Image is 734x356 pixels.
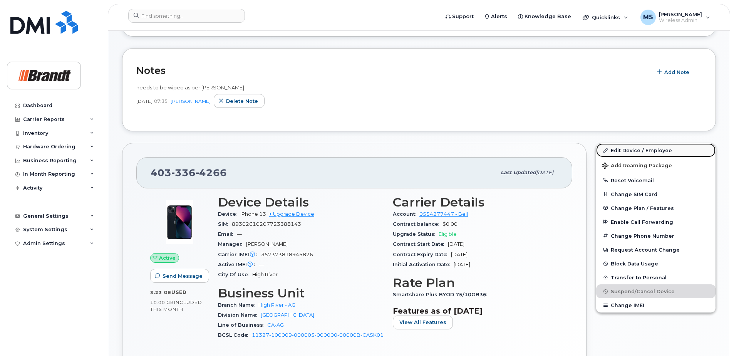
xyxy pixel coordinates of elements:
button: Request Account Change [596,243,716,257]
button: Suspend/Cancel Device [596,284,716,298]
span: Alerts [491,13,507,20]
span: Suspend/Cancel Device [611,289,675,294]
span: 07:35 [154,98,168,104]
button: Block Data Usage [596,257,716,270]
button: Change SIM Card [596,187,716,201]
span: Wireless Admin [659,17,702,24]
h3: Device Details [218,195,384,209]
a: Support [440,9,479,24]
a: High River - AG [258,302,295,308]
span: Delete note [226,97,258,105]
div: Megan Scheel [635,10,716,25]
span: Eligible [439,231,457,237]
span: Smartshare Plus BYOD 75/10GB36 [393,292,491,297]
span: 3.23 GB [150,290,171,295]
span: [DATE] [451,252,468,257]
span: [DATE] [454,262,470,267]
span: [DATE] [536,170,553,175]
a: 0554277447 - Bell [419,211,468,217]
span: Account [393,211,419,217]
a: Alerts [479,9,513,24]
span: needs to be wiped as per [PERSON_NAME] [136,84,244,91]
img: image20231002-3703462-1ig824h.jpeg [156,199,203,245]
span: High River [252,272,278,277]
span: Contract balance [393,221,442,227]
button: Reset Voicemail [596,173,716,187]
h2: Notes [136,65,648,76]
a: [GEOGRAPHIC_DATA] [261,312,314,318]
span: — [237,231,242,237]
span: included this month [150,299,202,312]
button: Change Plan / Features [596,201,716,215]
span: City Of Use [218,272,252,277]
span: View All Features [399,319,446,326]
span: Active [159,254,176,262]
span: — [259,262,264,267]
span: 89302610207723388143 [232,221,301,227]
span: Knowledge Base [525,13,571,20]
span: Add Roaming Package [602,163,672,170]
button: Send Message [150,269,209,283]
span: Email [218,231,237,237]
span: Quicklinks [592,14,620,20]
span: Device [218,211,240,217]
span: Send Message [163,272,203,280]
span: MS [643,13,653,22]
span: 357373818945826 [261,252,313,257]
span: used [171,289,187,295]
span: 403 [151,167,227,178]
a: 11327-100009-000005-000000-00000B-CASK01 [252,332,384,338]
span: Add Note [664,69,689,76]
span: 4266 [196,167,227,178]
button: Change IMEI [596,298,716,312]
h3: Business Unit [218,286,384,300]
span: Upgrade Status [393,231,439,237]
button: Transfer to Personal [596,270,716,284]
input: Find something... [128,9,245,23]
span: Manager [218,241,246,247]
span: Carrier IMEI [218,252,261,257]
h3: Features as of [DATE] [393,306,558,316]
h3: Rate Plan [393,276,558,290]
div: Quicklinks [577,10,633,25]
span: 10.00 GB [150,300,174,305]
span: Contract Start Date [393,241,448,247]
a: [PERSON_NAME] [171,98,211,104]
button: Add Note [652,65,696,79]
span: iPhone 13 [240,211,266,217]
button: Change Phone Number [596,229,716,243]
button: Delete note [214,94,265,108]
span: SIM [218,221,232,227]
span: Last updated [501,170,536,175]
span: Active IMEI [218,262,259,267]
a: + Upgrade Device [269,211,314,217]
button: View All Features [393,316,453,329]
button: Enable Call Forwarding [596,215,716,229]
span: Branch Name [218,302,258,308]
a: CA-AG [267,322,284,328]
a: Knowledge Base [513,9,576,24]
span: $0.00 [442,221,457,227]
span: [PERSON_NAME] [659,11,702,17]
span: [PERSON_NAME] [246,241,288,247]
span: [DATE] [136,98,152,104]
span: Change Plan / Features [611,205,674,211]
span: [DATE] [448,241,464,247]
a: Edit Device / Employee [596,143,716,157]
h3: Carrier Details [393,195,558,209]
button: Add Roaming Package [596,157,716,173]
span: Division Name [218,312,261,318]
span: 336 [171,167,196,178]
span: Initial Activation Date [393,262,454,267]
span: Contract Expiry Date [393,252,451,257]
span: Line of Business [218,322,267,328]
span: Enable Call Forwarding [611,219,673,225]
span: BCSL Code [218,332,252,338]
span: Support [452,13,474,20]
